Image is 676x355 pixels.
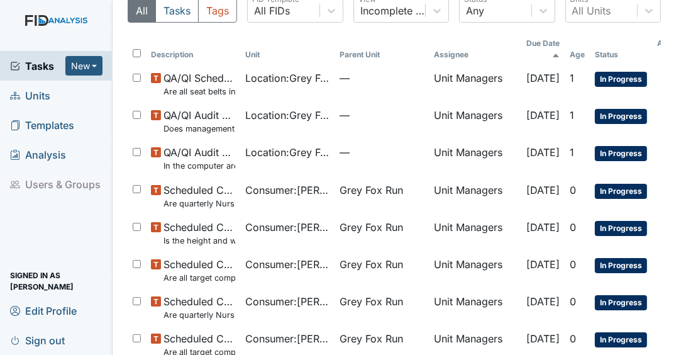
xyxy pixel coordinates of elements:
[526,258,560,271] span: [DATE]
[565,33,590,65] th: Toggle SortBy
[595,221,647,236] span: In Progress
[570,258,576,271] span: 0
[595,146,647,161] span: In Progress
[340,145,424,160] span: —
[595,184,647,199] span: In Progress
[429,65,521,103] td: Unit Managers
[245,220,330,235] span: Consumer : [PERSON_NAME]
[466,3,484,18] div: Any
[429,103,521,140] td: Unit Managers
[245,183,330,198] span: Consumer : [PERSON_NAME]
[163,309,235,321] small: Are quarterly Nursing Progress Notes/Visual Assessments completed by the end of the month followi...
[360,3,426,18] div: Incomplete Tasks
[570,146,574,159] span: 1
[570,109,574,121] span: 1
[590,33,652,65] th: Toggle SortBy
[340,331,403,346] span: Grey Fox Run
[10,330,65,350] span: Sign out
[245,108,330,123] span: Location : Grey Fox Run
[429,33,521,65] th: Assignee
[245,145,330,160] span: Location : Grey Fox Run
[163,235,235,247] small: Is the height and weight record current through the previous month?
[163,160,235,172] small: In the computer area, are there any passwords that are visible?
[10,301,77,320] span: Edit Profile
[429,289,521,326] td: Unit Managers
[163,272,235,284] small: Are all target completion dates current (not expired)?
[340,294,403,309] span: Grey Fox Run
[595,109,647,124] span: In Progress
[163,86,235,98] small: Are all seat belts in working condition?
[65,56,103,76] button: New
[163,294,235,321] span: Scheduled Consumer Chart Review Are quarterly Nursing Progress Notes/Visual Assessments completed...
[10,271,103,291] span: Signed in as [PERSON_NAME]
[254,3,290,18] div: All FIDs
[163,145,235,172] span: QA/QI Audit Checklist (ICF) In the computer area, are there any passwords that are visible?
[429,177,521,215] td: Unit Managers
[340,220,403,235] span: Grey Fox Run
[340,70,424,86] span: —
[526,221,560,234] span: [DATE]
[570,72,574,84] span: 1
[163,257,235,284] span: Scheduled Consumer Chart Review Are all target completion dates current (not expired)?
[429,215,521,252] td: Unit Managers
[245,331,330,346] span: Consumer : [PERSON_NAME]
[570,295,576,308] span: 0
[570,184,576,196] span: 0
[429,252,521,289] td: Unit Managers
[146,33,240,65] th: Toggle SortBy
[340,257,403,272] span: Grey Fox Run
[595,258,647,273] span: In Progress
[526,295,560,308] span: [DATE]
[570,221,576,234] span: 0
[245,294,330,309] span: Consumer : [PERSON_NAME]
[595,295,647,310] span: In Progress
[335,33,429,65] th: Toggle SortBy
[340,183,403,198] span: Grey Fox Run
[163,220,235,247] span: Scheduled Consumer Chart Review Is the height and weight record current through the previous month?
[245,70,330,86] span: Location : Grey Fox Run
[572,3,611,18] div: All Units
[526,332,560,345] span: [DATE]
[526,109,560,121] span: [DATE]
[526,146,560,159] span: [DATE]
[340,108,424,123] span: —
[526,72,560,84] span: [DATE]
[429,140,521,177] td: Unit Managers
[163,183,235,210] span: Scheduled Consumer Chart Review Are quarterly Nursing Progress Notes/Visual Assessments completed...
[163,123,235,135] small: Does management have knowledge of another employee's password?
[163,108,235,135] span: QA/QI Audit Checklist (ICF) Does management have knowledge of another employee's password?
[10,115,74,135] span: Templates
[245,257,330,272] span: Consumer : [PERSON_NAME]
[521,33,565,65] th: Toggle SortBy
[570,332,576,345] span: 0
[595,72,647,87] span: In Progress
[240,33,335,65] th: Toggle SortBy
[526,184,560,196] span: [DATE]
[10,86,50,105] span: Units
[595,332,647,347] span: In Progress
[163,70,235,98] span: QA/QI Scheduled Inspection Are all seat belts in working condition?
[10,145,66,164] span: Analysis
[133,49,141,57] input: Toggle All Rows Selected
[163,198,235,210] small: Are quarterly Nursing Progress Notes/Visual Assessments completed by the end of the month followi...
[10,59,65,74] a: Tasks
